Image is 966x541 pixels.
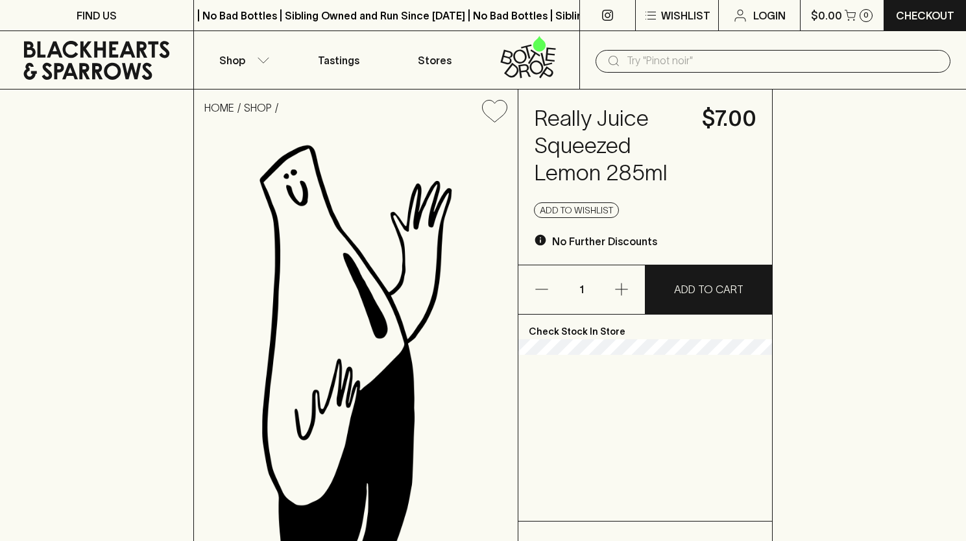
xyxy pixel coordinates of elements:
[702,105,756,132] h4: $7.00
[194,31,291,89] button: Shop
[387,31,483,89] a: Stores
[646,265,772,314] button: ADD TO CART
[863,12,869,19] p: 0
[204,102,234,114] a: HOME
[418,53,452,68] p: Stores
[674,282,743,297] p: ADD TO CART
[244,102,272,114] a: SHOP
[534,105,686,187] h4: Really Juice Squeezed Lemon 285ml
[518,315,772,339] p: Check Stock In Store
[811,8,842,23] p: $0.00
[534,202,619,218] button: Add to wishlist
[896,8,954,23] p: Checkout
[290,31,387,89] a: Tastings
[477,95,513,128] button: Add to wishlist
[219,53,245,68] p: Shop
[552,234,657,249] p: No Further Discounts
[77,8,117,23] p: FIND US
[627,51,940,71] input: Try "Pinot noir"
[566,265,598,314] p: 1
[318,53,359,68] p: Tastings
[753,8,786,23] p: Login
[661,8,710,23] p: Wishlist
